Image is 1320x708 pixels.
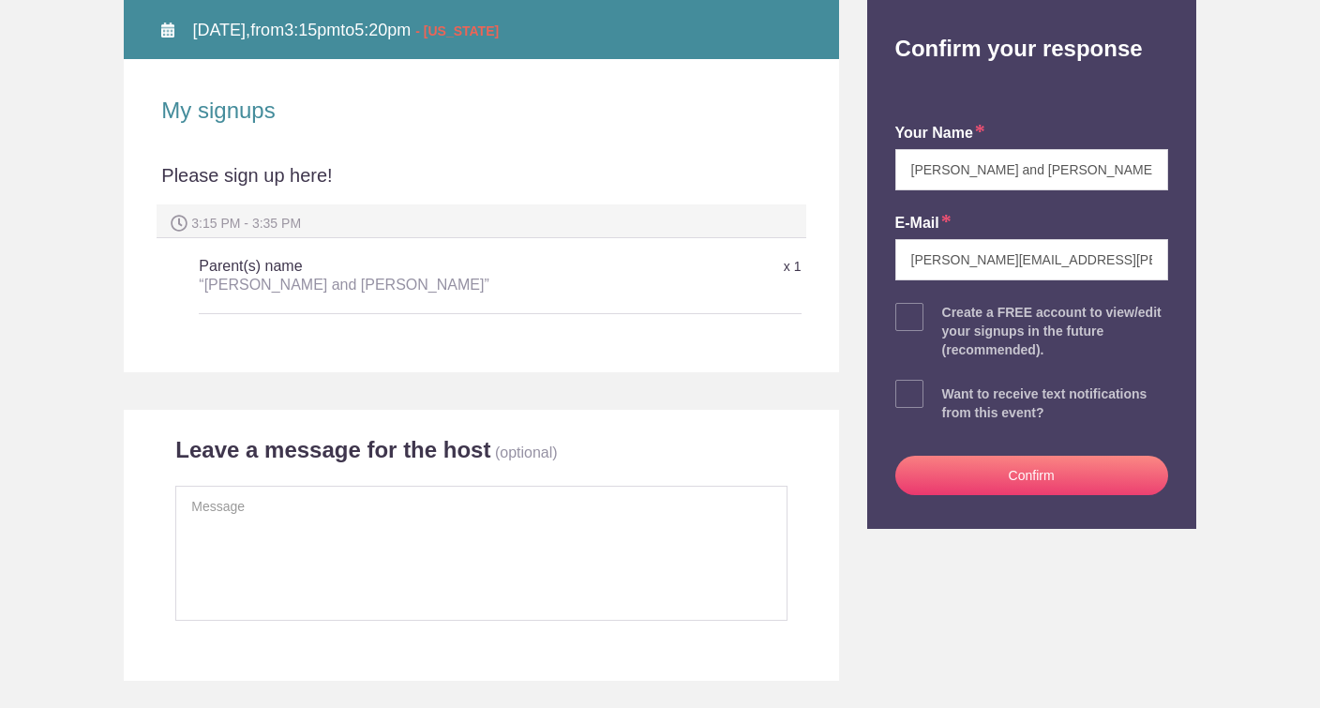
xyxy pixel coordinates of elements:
[354,21,411,39] span: 5:20pm
[192,21,499,39] span: from to
[600,250,801,283] div: x 1
[942,303,1168,359] div: Create a FREE account to view/edit your signups in the future (recommended).
[895,456,1168,495] button: Confirm
[495,444,558,460] p: (optional)
[895,149,1168,190] input: e.g. Julie Farrell
[199,248,600,304] h5: Parent(s) name
[895,123,985,144] label: your name
[895,239,1168,280] input: e.g. julie@gmail.com
[942,384,1168,422] div: Want to receive text notifications from this event?
[161,97,801,125] h2: My signups
[192,21,250,39] span: [DATE],
[415,23,499,38] span: - [US_STATE]
[284,21,340,39] span: 3:15pm
[157,204,805,238] div: 3:15 PM - 3:35 PM
[161,23,174,38] img: Calendar alt
[175,436,490,464] h2: Leave a message for the host
[161,162,801,205] div: Please sign up here!
[895,213,952,234] label: E-mail
[171,215,187,232] img: Spot time
[199,276,600,294] div: “[PERSON_NAME] and [PERSON_NAME]”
